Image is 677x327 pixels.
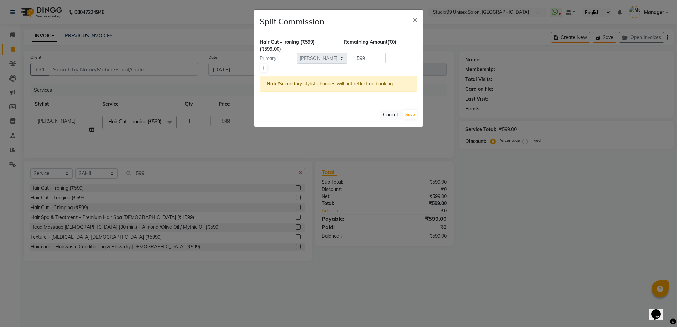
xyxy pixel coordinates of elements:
[649,300,670,320] iframe: chat widget
[267,81,279,87] strong: Note!
[380,110,401,120] button: Cancel
[260,39,315,45] span: Hair Cut - Ironing (₹599)
[344,39,387,45] span: Remaining Amount
[255,55,297,62] div: Primary
[260,76,417,92] div: Secondary stylist changes will not reflect on booking
[387,39,396,45] span: (₹0)
[413,14,417,24] span: ×
[407,10,423,29] button: Close
[260,15,324,27] h4: Split Commission
[403,110,417,119] button: Save
[260,46,281,52] span: (₹599.00)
